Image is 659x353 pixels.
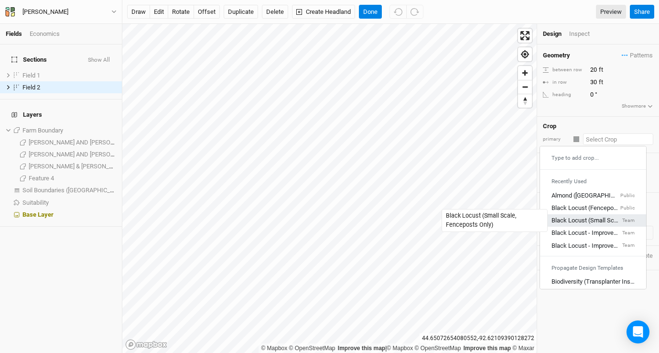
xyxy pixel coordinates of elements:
div: | [261,343,534,353]
span: Field 1 [22,72,40,79]
div: Almond ([GEOGRAPHIC_DATA]) [551,191,618,200]
span: Farm Boundary [22,127,63,134]
span: Sections [11,56,47,64]
input: Select Crop [583,133,653,145]
div: Recently Used [540,174,646,189]
button: Undo (^z) [389,5,407,19]
a: Improve this map [464,345,511,352]
a: Mapbox logo [125,339,167,350]
button: [PERSON_NAME] [5,7,117,17]
div: Design [543,30,562,38]
span: Field 2 [22,84,40,91]
button: Zoom in [518,66,532,80]
canvas: Map [122,24,537,353]
div: heading [543,91,585,99]
h4: Geometry [543,52,570,59]
div: Biodiversity (Transplanter Installation) [551,278,635,287]
div: Base Layer [22,211,116,219]
small: Team [622,217,635,224]
div: primary [543,136,567,143]
button: Delete [262,5,288,19]
div: Open Intercom Messenger [627,320,649,343]
div: Black Locust - Improved (b) [551,229,620,238]
a: Improve this map [338,345,385,352]
div: CHAD AND SARAH STONE TRUST [29,139,116,146]
div: Black Locust (Small Scale, Fenceposts Only) [551,217,620,225]
button: Enter fullscreen [518,29,532,43]
span: [PERSON_NAME] & [PERSON_NAME] TRUST AGREEMENT [29,163,184,170]
div: Economics [30,30,60,38]
div: Soil Boundaries (US) [22,187,116,194]
button: Zoom out [518,80,532,94]
div: Black Locust - Improved (c) [551,242,620,250]
div: Field 2 [22,84,116,91]
div: CHAD AND SARAH STONE TRUST [29,151,116,158]
small: Public [620,205,635,212]
div: Black Locust (Small Scale, Fenceposts Only) [446,211,543,230]
div: [PERSON_NAME] [22,7,68,17]
button: Reset bearing to north [518,94,532,108]
div: menu-options [540,146,647,289]
div: Suitability [22,199,116,207]
a: Mapbox [387,345,413,352]
span: [PERSON_NAME] AND [PERSON_NAME] TRUST [29,151,156,158]
button: Redo (^Z) [406,5,423,19]
a: Mapbox [261,345,287,352]
div: Type to add crop... [540,150,646,165]
span: [PERSON_NAME] AND [PERSON_NAME] TRUST [29,139,156,146]
button: offset [194,5,220,19]
button: Done [359,5,382,19]
button: Create Headland [292,5,355,19]
a: Preview [596,5,626,19]
a: OpenStreetMap [415,345,461,352]
div: between row [543,66,585,74]
button: rotate [168,5,194,19]
div: CHAD & SARAH STONE TRUST AGREEMENT [29,163,116,170]
div: Field 1 [22,72,116,79]
button: Share [630,5,654,19]
h4: Crop [543,122,556,130]
div: 44.65072654080552 , -92.62109390128272 [420,333,537,343]
button: Find my location [518,47,532,61]
span: Base Layer [22,211,54,218]
div: Black Locust (Fenceposts Only) [551,204,618,212]
button: draw [127,5,150,19]
span: Suitability [22,199,49,206]
a: Maxar [512,345,534,352]
button: Showmore [621,102,653,110]
div: Farm Boundary [22,127,116,134]
button: Show All [87,57,110,64]
a: Fields [6,30,22,37]
div: Inspect [569,30,603,38]
a: OpenStreetMap [289,345,335,352]
div: Feature 4 [29,175,116,182]
small: Public [620,192,635,199]
span: Patterns [622,51,653,60]
div: in row [543,79,585,86]
button: Patterns [621,50,653,61]
button: Duplicate [224,5,258,19]
button: edit [150,5,168,19]
span: Feature 4 [29,175,54,182]
span: Soil Boundaries ([GEOGRAPHIC_DATA]) [22,187,129,194]
div: Bronson Stone [22,7,68,17]
div: Propagate Design Templates [540,260,646,276]
h4: Layers [6,105,116,124]
small: Team [622,243,635,250]
small: Team [622,230,635,237]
